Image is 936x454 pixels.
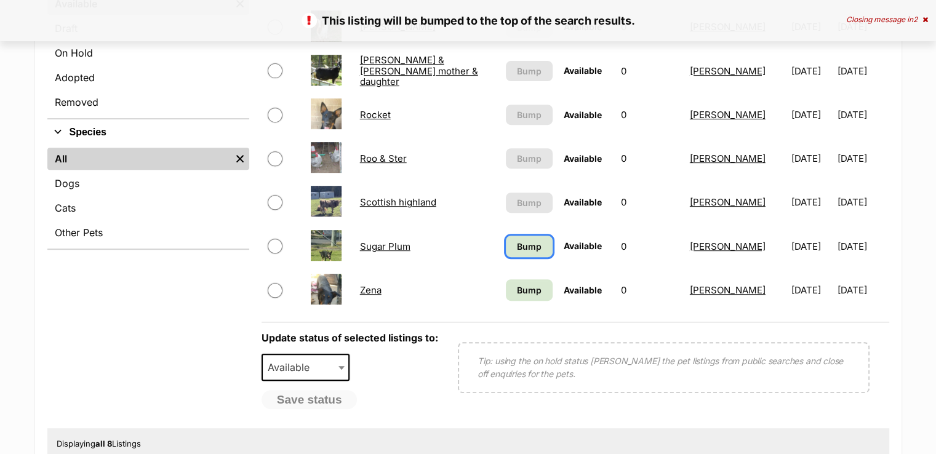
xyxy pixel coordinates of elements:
button: Species [47,124,249,140]
button: Bump [506,61,553,81]
p: Tip: using the on hold status [PERSON_NAME] the pet listings from public searches and close off e... [478,354,850,380]
span: Available [564,197,602,207]
td: [DATE] [786,94,836,136]
button: Bump [506,193,553,213]
span: Available [262,354,350,381]
td: [DATE] [838,50,887,92]
span: Bump [517,240,542,253]
span: 2 [913,15,918,24]
a: [PERSON_NAME] & [PERSON_NAME] mother & daughter [360,54,478,87]
td: [DATE] [838,269,887,311]
span: Bump [517,284,542,297]
a: Cats [47,197,249,219]
span: Available [564,65,602,76]
span: Bump [517,65,542,78]
td: [DATE] [838,225,887,268]
span: Available [564,110,602,120]
a: [PERSON_NAME] [690,109,766,121]
span: Displaying Listings [57,439,141,448]
td: [DATE] [838,137,887,180]
a: [PERSON_NAME] [690,65,766,77]
td: [DATE] [786,137,836,180]
a: Other Pets [47,221,249,244]
button: Bump [506,148,553,169]
a: Rocket [360,109,391,121]
td: [DATE] [786,225,836,268]
strong: all 8 [95,439,112,448]
a: Sugar Plum [360,241,410,252]
span: Available [564,285,602,295]
a: Zena [360,284,382,296]
button: Save status [262,390,358,410]
a: Dogs [47,172,249,194]
p: This listing will be bumped to the top of the search results. [12,12,924,29]
a: All [47,148,231,170]
td: 0 [616,94,683,136]
div: Closing message in [846,15,928,24]
td: [DATE] [838,181,887,223]
a: Remove filter [231,148,249,170]
td: 0 [616,225,683,268]
span: Bump [517,152,542,165]
a: [PERSON_NAME] [690,153,766,164]
a: On Hold [47,42,249,64]
td: [DATE] [786,269,836,311]
span: Available [564,153,602,164]
a: [PERSON_NAME] [690,284,766,296]
td: [DATE] [786,181,836,223]
span: Available [263,359,322,376]
a: Bump [506,279,553,301]
td: [DATE] [786,50,836,92]
a: Roo & Ster [360,153,407,164]
button: Bump [506,105,553,125]
a: Removed [47,91,249,113]
td: 0 [616,181,683,223]
a: [PERSON_NAME] [690,196,766,208]
td: 0 [616,137,683,180]
td: 0 [616,269,683,311]
td: [DATE] [838,94,887,136]
a: [PERSON_NAME] [690,241,766,252]
label: Update status of selected listings to: [262,332,438,344]
a: Adopted [47,66,249,89]
span: Available [564,241,602,251]
span: Bump [517,108,542,121]
a: Scottish highland [360,196,436,208]
span: Bump [517,196,542,209]
div: Species [47,145,249,249]
a: Bump [506,236,553,257]
td: 0 [616,50,683,92]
